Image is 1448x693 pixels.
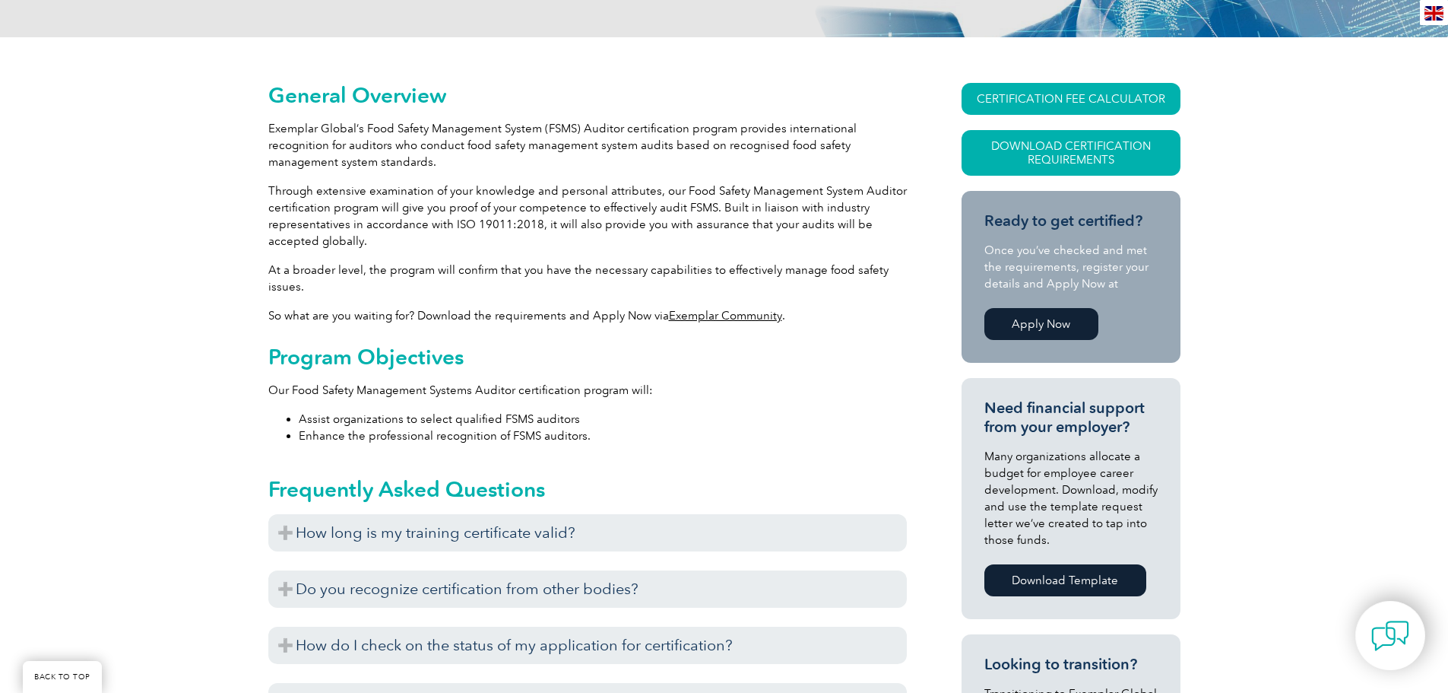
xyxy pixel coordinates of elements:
h2: Program Objectives [268,345,907,369]
p: Once you’ve checked and met the requirements, register your details and Apply Now at [984,242,1158,292]
h2: Frequently Asked Questions [268,477,907,501]
h3: Looking to transition? [984,655,1158,674]
h3: How do I check on the status of my application for certification? [268,627,907,664]
h3: How long is my training certificate valid? [268,514,907,552]
a: Download Template [984,564,1146,596]
h2: General Overview [268,83,907,107]
a: Download Certification Requirements [962,130,1180,176]
a: Apply Now [984,308,1098,340]
img: contact-chat.png [1371,617,1409,655]
h3: Ready to get certified? [984,211,1158,230]
li: Enhance the professional recognition of FSMS auditors. [299,428,907,444]
p: Many organizations allocate a budget for employee career development. Download, modify and use th... [984,448,1158,548]
p: Exemplar Global’s Food Safety Management System (FSMS) Auditor certification program provides int... [268,120,907,170]
a: BACK TO TOP [23,661,102,693]
a: Exemplar Community [669,309,782,323]
p: At a broader level, the program will confirm that you have the necessary capabilities to effectiv... [268,262,907,295]
li: Assist organizations to select qualified FSMS auditors [299,411,907,428]
img: en [1424,6,1443,21]
p: Our Food Safety Management Systems Auditor certification program will: [268,382,907,399]
h3: Do you recognize certification from other bodies? [268,571,907,608]
a: CERTIFICATION FEE CALCULATOR [962,83,1180,115]
p: So what are you waiting for? Download the requirements and Apply Now via . [268,307,907,324]
h3: Need financial support from your employer? [984,399,1158,437]
p: Through extensive examination of your knowledge and personal attributes, our Food Safety Manageme... [268,183,907,250]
